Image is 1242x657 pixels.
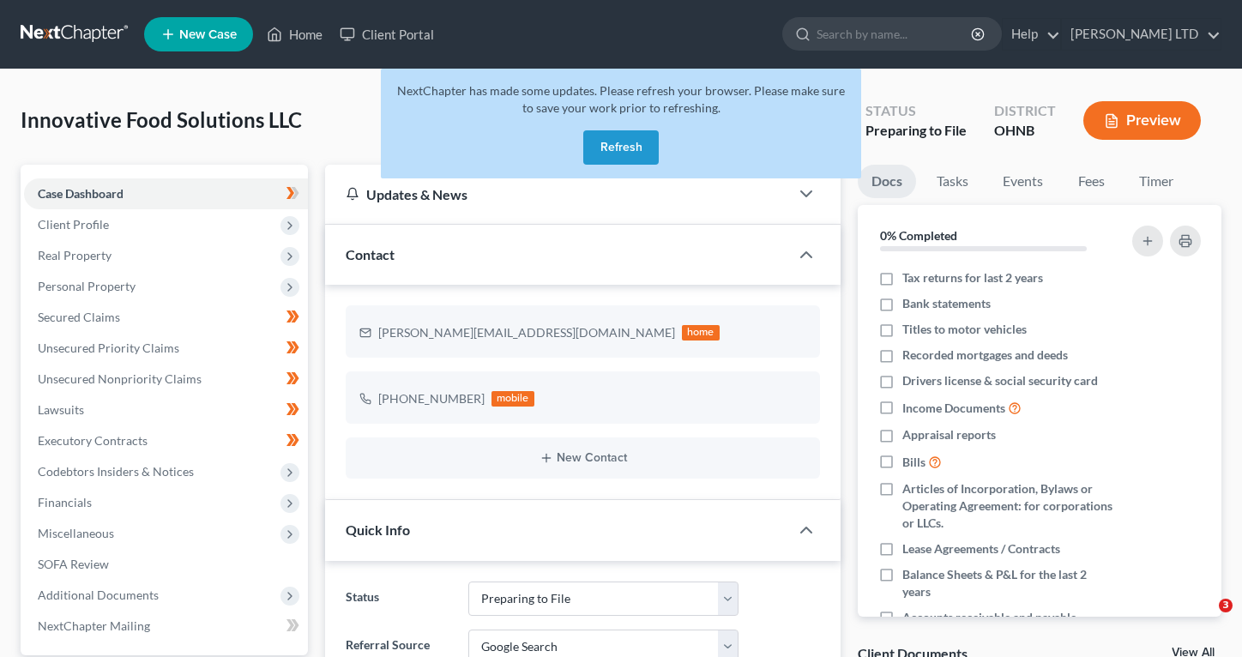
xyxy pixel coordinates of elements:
[902,426,996,443] span: Appraisal reports
[491,391,534,407] div: mobile
[24,364,308,395] a: Unsecured Nonpriority Claims
[1219,599,1233,612] span: 3
[24,333,308,364] a: Unsecured Priority Claims
[24,178,308,209] a: Case Dashboard
[38,402,84,417] span: Lawsuits
[331,19,443,50] a: Client Portal
[38,186,124,201] span: Case Dashboard
[38,217,109,232] span: Client Profile
[38,279,136,293] span: Personal Property
[337,582,460,616] label: Status
[583,130,659,165] button: Refresh
[38,495,92,509] span: Financials
[38,588,159,602] span: Additional Documents
[359,451,806,465] button: New Contact
[346,185,769,203] div: Updates & News
[24,611,308,642] a: NextChapter Mailing
[682,325,720,341] div: home
[38,433,148,448] span: Executory Contracts
[38,526,114,540] span: Miscellaneous
[994,121,1056,141] div: OHNB
[817,18,974,50] input: Search by name...
[38,618,150,633] span: NextChapter Mailing
[923,165,982,198] a: Tasks
[1003,19,1060,50] a: Help
[1125,165,1187,198] a: Timer
[24,549,308,580] a: SOFA Review
[902,295,991,312] span: Bank statements
[1062,19,1221,50] a: [PERSON_NAME] LTD
[397,83,845,115] span: NextChapter has made some updates. Please refresh your browser. Please make sure to save your wor...
[24,395,308,425] a: Lawsuits
[38,464,194,479] span: Codebtors Insiders & Notices
[902,566,1116,600] span: Balance Sheets & P&L for the last 2 years
[24,302,308,333] a: Secured Claims
[38,341,179,355] span: Unsecured Priority Claims
[902,372,1098,389] span: Drivers license & social security card
[38,310,120,324] span: Secured Claims
[258,19,331,50] a: Home
[24,425,308,456] a: Executory Contracts
[858,165,916,198] a: Docs
[902,400,1005,417] span: Income Documents
[989,165,1057,198] a: Events
[865,101,967,121] div: Status
[38,371,202,386] span: Unsecured Nonpriority Claims
[346,521,410,538] span: Quick Info
[1083,101,1201,140] button: Preview
[902,454,925,471] span: Bills
[902,347,1068,364] span: Recorded mortgages and deeds
[865,121,967,141] div: Preparing to File
[21,107,302,132] span: Innovative Food Solutions LLC
[38,557,109,571] span: SOFA Review
[1064,165,1118,198] a: Fees
[179,28,237,41] span: New Case
[902,540,1060,558] span: Lease Agreements / Contracts
[378,324,675,341] div: [PERSON_NAME][EMAIL_ADDRESS][DOMAIN_NAME]
[346,246,395,262] span: Contact
[902,609,1076,626] span: Accounts receivable and payable
[378,390,485,407] div: [PHONE_NUMBER]
[994,101,1056,121] div: District
[902,269,1043,286] span: Tax returns for last 2 years
[1184,599,1225,640] iframe: Intercom live chat
[880,228,957,243] strong: 0% Completed
[902,321,1027,338] span: Titles to motor vehicles
[902,480,1116,532] span: Articles of Incorporation, Bylaws or Operating Agreement: for corporations or LLCs.
[38,248,112,262] span: Real Property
